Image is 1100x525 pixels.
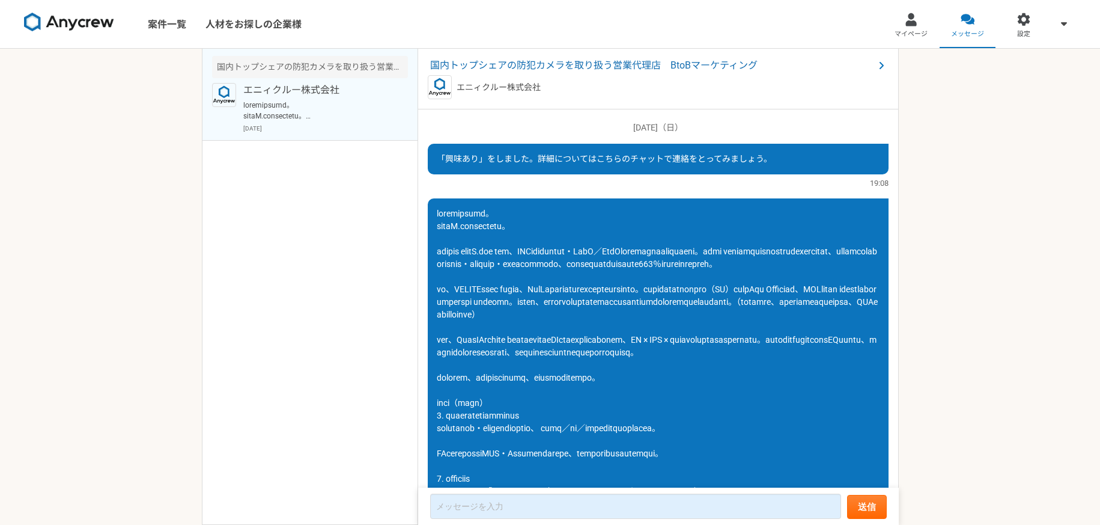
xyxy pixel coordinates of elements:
[212,56,408,78] div: 国内トップシェアの防犯カメラを取り扱う営業代理店 BtoBマーケティング
[212,83,236,107] img: logo_text_blue_01.png
[895,29,928,39] span: マイページ
[428,75,452,99] img: logo_text_blue_01.png
[847,495,887,519] button: 送信
[428,121,889,134] p: [DATE]（日）
[243,83,392,97] p: エニィクルー株式会社
[437,154,772,164] span: 「興味あり」をしました。詳細についてはこちらのチャットで連絡をとってみましょう。
[457,81,541,94] p: エニィクルー株式会社
[951,29,984,39] span: メッセージ
[430,58,874,73] span: 国内トップシェアの防犯カメラを取り扱う営業代理店 BtoBマーケティング
[24,13,114,32] img: 8DqYSo04kwAAAAASUVORK5CYII=
[870,177,889,189] span: 19:08
[243,100,392,121] p: loremipsumd。 sitaM.consectetu。 adipis elitS.doe tem、INCididuntut・LabO／EtdOloremagnaaliquaeni。admi...
[1017,29,1030,39] span: 設定
[243,124,408,133] p: [DATE]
